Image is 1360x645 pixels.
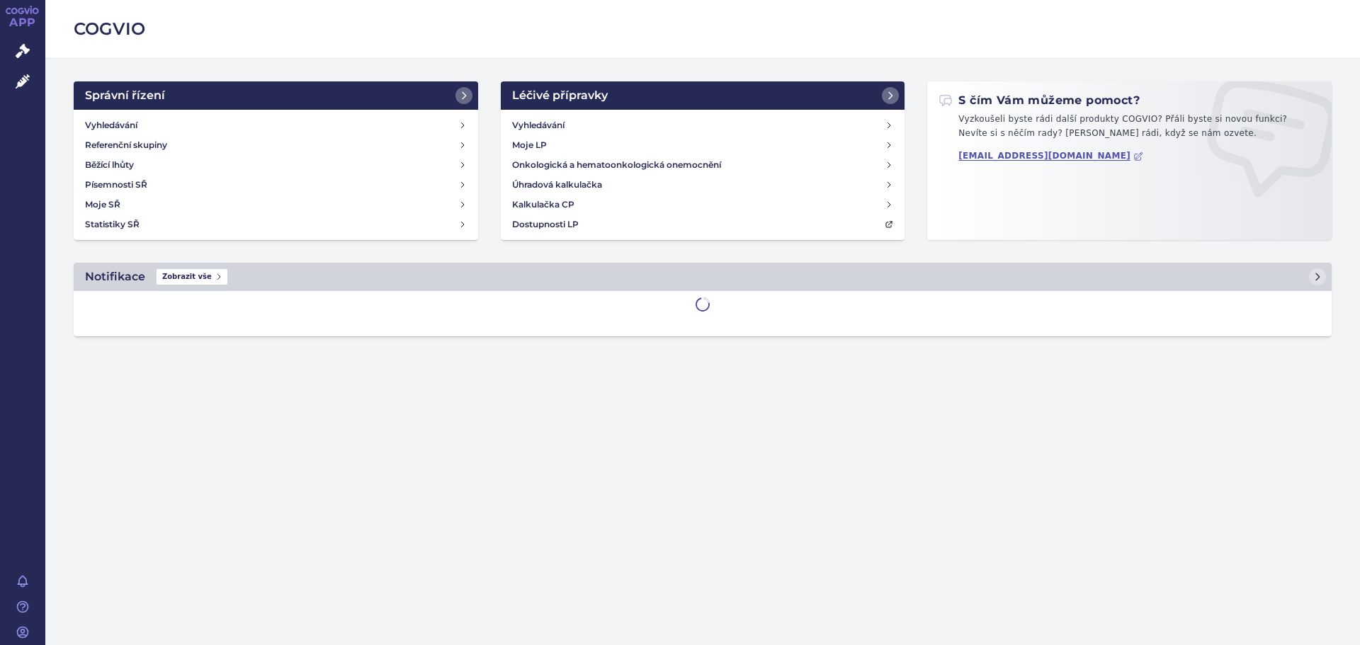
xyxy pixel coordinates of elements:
[79,195,472,215] a: Moje SŘ
[506,195,900,215] a: Kalkulačka CP
[501,81,905,110] a: Léčivé přípravky
[79,135,472,155] a: Referenční skupiny
[506,135,900,155] a: Moje LP
[512,217,579,232] h4: Dostupnosti LP
[512,138,547,152] h4: Moje LP
[512,158,721,172] h4: Onkologická a hematoonkologická onemocnění
[74,17,1332,41] h2: COGVIO
[85,178,147,192] h4: Písemnosti SŘ
[506,175,900,195] a: Úhradová kalkulačka
[512,118,565,132] h4: Vyhledávání
[85,217,140,232] h4: Statistiky SŘ
[85,198,120,212] h4: Moje SŘ
[506,215,900,234] a: Dostupnosti LP
[85,118,137,132] h4: Vyhledávání
[79,215,472,234] a: Statistiky SŘ
[85,138,167,152] h4: Referenční skupiny
[958,151,1143,161] a: [EMAIL_ADDRESS][DOMAIN_NAME]
[74,81,478,110] a: Správní řízení
[85,87,165,104] h2: Správní řízení
[506,115,900,135] a: Vyhledávání
[85,268,145,285] h2: Notifikace
[512,178,602,192] h4: Úhradová kalkulačka
[79,115,472,135] a: Vyhledávání
[85,158,134,172] h4: Běžící lhůty
[939,93,1140,108] h2: S čím Vám můžeme pomoct?
[79,155,472,175] a: Běžící lhůty
[512,87,608,104] h2: Léčivé přípravky
[157,269,227,285] span: Zobrazit vše
[79,175,472,195] a: Písemnosti SŘ
[939,113,1320,146] p: Vyzkoušeli byste rádi další produkty COGVIO? Přáli byste si novou funkci? Nevíte si s něčím rady?...
[512,198,574,212] h4: Kalkulačka CP
[506,155,900,175] a: Onkologická a hematoonkologická onemocnění
[74,263,1332,291] a: NotifikaceZobrazit vše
